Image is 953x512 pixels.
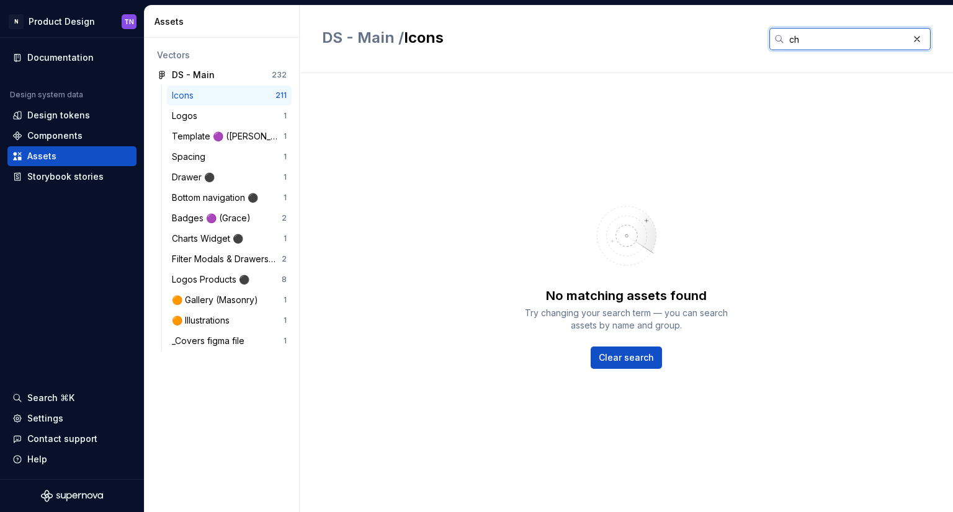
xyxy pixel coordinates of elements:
[27,130,83,142] div: Components
[172,273,254,286] div: Logos Products ⚫️
[284,131,287,141] div: 1
[167,290,292,310] a: 🟠 Gallery (Masonry)1
[172,151,210,163] div: Spacing
[167,311,292,330] a: 🟠 Illustrations1
[275,90,287,100] div: 211
[515,307,738,332] div: Try changing your search term — you can search assets by name and group.
[546,287,707,304] div: No matching assets found
[284,316,287,325] div: 1
[172,171,220,183] div: Drawer ⚫️
[172,335,249,347] div: _Covers figma file
[167,147,292,167] a: Spacing1
[7,449,136,469] button: Help
[2,8,141,35] button: NProduct DesignTN
[167,126,292,146] a: Template 🟣 ([PERSON_NAME])1
[7,429,136,449] button: Contact support
[172,192,263,204] div: Bottom navigation ⚫️
[284,234,287,244] div: 1
[172,89,199,102] div: Icons
[7,146,136,166] a: Assets
[591,346,662,369] button: Clear search
[124,17,134,27] div: TN
[7,167,136,187] a: Storybook stories
[172,130,284,143] div: Template 🟣 ([PERSON_NAME])
[27,150,56,162] div: Assets
[27,433,97,445] div: Contact support
[27,51,94,64] div: Documentation
[172,232,248,245] div: Charts Widget ⚫️
[27,109,90,121] div: Design tokens
[29,15,95,28] div: Product Design
[172,69,215,81] div: DS - Main
[282,254,287,264] div: 2
[7,408,136,428] a: Settings
[167,270,292,289] a: Logos Products ⚫️8
[172,253,282,265] div: Filter Modals & Drawers ⚫️
[282,213,287,223] div: 2
[272,70,287,80] div: 232
[157,49,287,61] div: Vectors
[167,86,292,105] a: Icons211
[322,29,404,46] span: DS - Main /
[7,388,136,408] button: Search ⌘K
[172,212,256,224] div: Badges 🟣 (Grace)
[172,294,263,306] div: 🟠 Gallery (Masonry)
[27,412,63,425] div: Settings
[284,172,287,182] div: 1
[154,15,294,28] div: Assets
[784,28,908,50] input: Search in assets...
[10,90,83,100] div: Design system data
[284,152,287,162] div: 1
[284,111,287,121] div: 1
[167,331,292,351] a: _Covers figma file1
[27,392,74,404] div: Search ⌘K
[167,249,292,269] a: Filter Modals & Drawers ⚫️2
[284,193,287,203] div: 1
[167,106,292,126] a: Logos1
[284,295,287,305] div: 1
[167,208,292,228] a: Badges 🟣 (Grace)2
[172,314,235,327] div: 🟠 Illustrations
[599,351,654,364] span: Clear search
[41,490,103,502] svg: Supernova Logo
[172,110,202,122] div: Logos
[27,170,104,183] div: Storybook stories
[7,105,136,125] a: Design tokens
[284,336,287,346] div: 1
[27,453,47,466] div: Help
[152,65,292,85] a: DS - Main232
[322,28,754,48] h2: Icons
[9,14,24,29] div: N
[7,48,136,68] a: Documentation
[167,188,292,208] a: Bottom navigation ⚫️1
[167,229,292,249] a: Charts Widget ⚫️1
[7,126,136,146] a: Components
[282,275,287,285] div: 8
[167,167,292,187] a: Drawer ⚫️1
